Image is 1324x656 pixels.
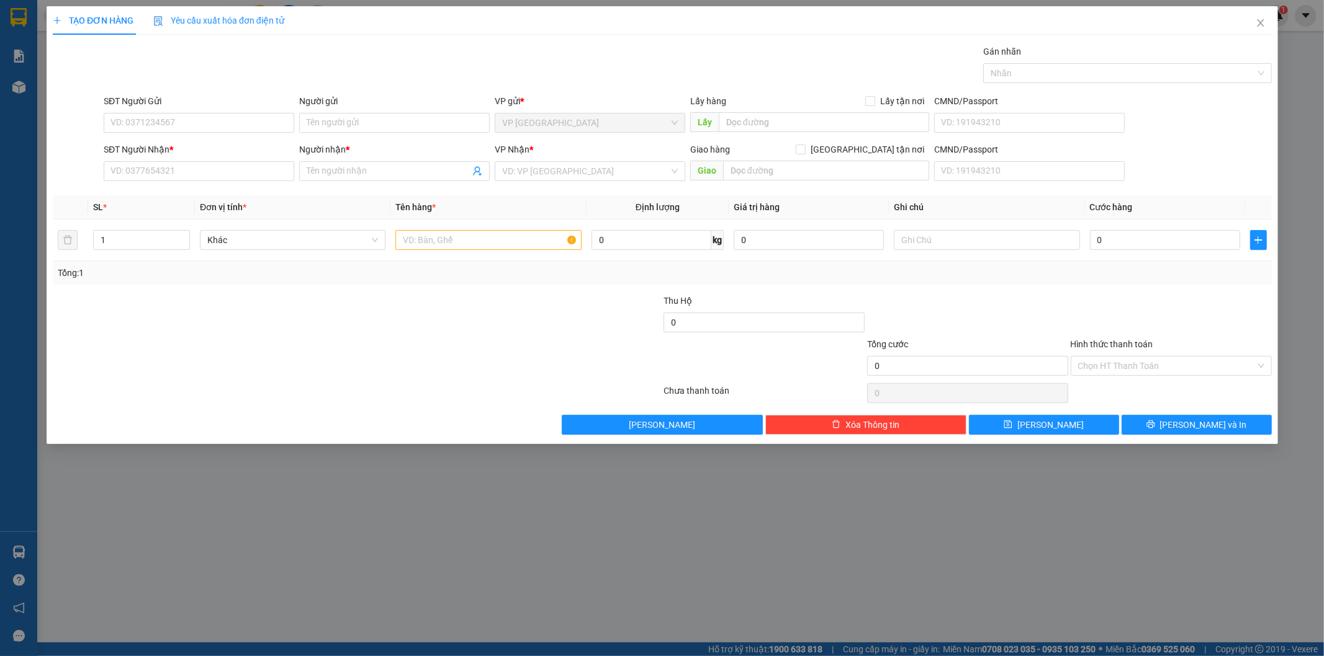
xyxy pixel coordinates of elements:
[690,112,718,132] span: Lấy
[207,231,378,249] span: Khác
[502,113,678,132] span: VP Sài Gòn
[734,230,884,250] input: 0
[636,202,680,212] span: Định lượng
[200,202,246,212] span: Đơn vị tính
[299,94,490,108] div: Người gửi
[662,384,866,406] div: Chưa thanh toán
[718,112,929,132] input: Dọc đường
[734,202,780,212] span: Giá trị hàng
[562,415,763,435] button: [PERSON_NAME]
[395,202,436,212] span: Tên hàng
[690,161,723,180] span: Giao
[7,10,69,72] img: logo.jpg
[299,143,490,156] div: Người nhận
[629,418,695,432] span: [PERSON_NAME]
[1160,418,1246,432] span: [PERSON_NAME] và In
[690,96,726,106] span: Lấy hàng
[1089,202,1132,212] span: Cước hàng
[934,143,1125,156] div: CMND/Passport
[58,266,511,280] div: Tổng: 1
[806,143,929,156] span: [GEOGRAPHIC_DATA] tận nơi
[889,195,1084,219] th: Ghi chú
[166,10,300,30] b: [DOMAIN_NAME]
[765,415,966,435] button: deleteXóa Thông tin
[867,339,907,349] span: Tổng cước
[1017,418,1084,432] span: [PERSON_NAME]
[663,296,691,306] span: Thu Hộ
[58,230,78,250] button: delete
[983,47,1021,56] label: Gán nhãn
[711,230,724,250] span: kg
[875,94,929,108] span: Lấy tận nơi
[1070,339,1153,349] label: Hình thức thanh toán
[153,16,284,25] span: Yêu cầu xuất hóa đơn điện tử
[1121,415,1271,435] button: printer[PERSON_NAME] và In
[395,230,581,250] input: VD: Bàn, Ghế
[1255,18,1265,28] span: close
[1250,235,1266,245] span: plus
[845,418,899,432] span: Xóa Thông tin
[934,94,1125,108] div: CMND/Passport
[7,72,100,92] h2: SG2509140001
[53,16,61,25] span: plus
[65,72,300,150] h2: VP Nhận: VP Cam Ranh
[495,144,529,154] span: VP Nhận
[93,202,103,212] span: SL
[1004,420,1012,430] span: save
[894,230,1079,250] input: Ghi Chú
[1250,230,1266,250] button: plus
[472,166,482,176] span: user-add
[690,144,729,154] span: Giao hàng
[1243,6,1277,41] button: Close
[495,94,685,108] div: VP gửi
[832,420,840,430] span: delete
[1146,420,1155,430] span: printer
[723,161,929,180] input: Dọc đường
[53,16,133,25] span: TẠO ĐƠN HÀNG
[968,415,1119,435] button: save[PERSON_NAME]
[104,94,294,108] div: SĐT Người Gửi
[153,16,163,26] img: icon
[75,29,209,50] b: [PERSON_NAME]
[104,143,294,156] div: SĐT Người Nhận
